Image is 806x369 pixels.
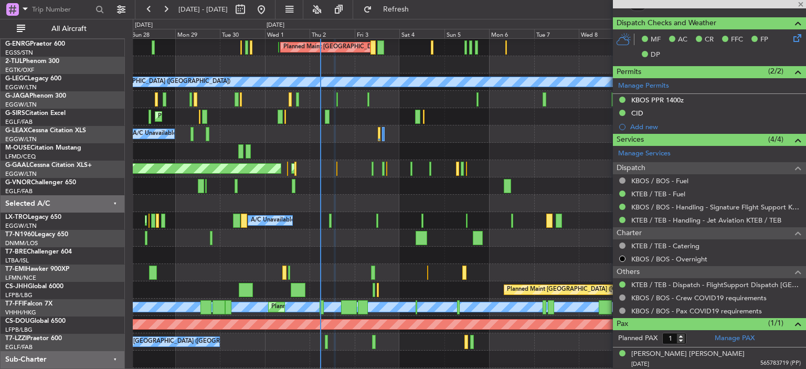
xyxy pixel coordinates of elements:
a: KBOS / BOS - Handling - Signature Flight Support KBOS / BOS [631,203,801,212]
span: 2-TIJL [5,58,23,65]
a: LFPB/LBG [5,326,33,334]
span: 565783719 (PP) [760,359,801,368]
a: KTEB / TEB - Handling - Jet Aviation KTEB / TEB [631,216,781,225]
span: (4/4) [768,134,783,145]
a: EGLF/FAB [5,187,33,195]
a: EGGW/LTN [5,170,37,178]
div: Fri 3 [355,29,400,38]
div: Sun 28 [130,29,175,38]
div: [DATE] [135,21,153,30]
a: EGGW/LTN [5,135,37,143]
div: Tue 30 [220,29,265,38]
button: Refresh [358,1,421,18]
a: G-JAGAPhenom 300 [5,93,66,99]
span: T7-N1960 [5,231,35,238]
a: EGLF/FAB [5,118,33,126]
div: Wed 1 [265,29,310,38]
a: G-LEGCLegacy 600 [5,76,61,82]
span: T7-FFI [5,301,24,307]
a: CS-DOUGlobal 6500 [5,318,66,324]
span: CS-JHH [5,283,28,290]
span: FFC [731,35,743,45]
div: Planned Maint [GEOGRAPHIC_DATA] ([GEOGRAPHIC_DATA]) [507,282,672,298]
label: Planned PAX [618,333,657,344]
a: EGGW/LTN [5,101,37,109]
span: (1/1) [768,318,783,329]
a: KTEB / TEB - Catering [631,241,699,250]
span: Pax [617,318,628,330]
a: LTBA/ISL [5,257,29,265]
a: LFPB/LBG [5,291,33,299]
span: G-ENRG [5,41,30,47]
div: Mon 6 [489,29,534,38]
span: G-SIRS [5,110,25,117]
a: G-VNORChallenger 650 [5,180,76,186]
a: G-LEAXCessna Citation XLS [5,128,86,134]
div: Add new [630,122,801,131]
div: Planned Maint [GEOGRAPHIC_DATA] ([GEOGRAPHIC_DATA]) [158,109,323,124]
span: T7-LZZI [5,335,27,342]
span: All Aircraft [27,25,111,33]
a: KBOS / BOS - Fuel [631,176,688,185]
span: G-VNOR [5,180,31,186]
a: EGTK/OXF [5,66,34,74]
span: Others [617,266,640,278]
div: A/C Unavailable [GEOGRAPHIC_DATA] ([GEOGRAPHIC_DATA]) [60,74,230,90]
a: T7-EMIHawker 900XP [5,266,69,272]
div: A/C Unavailable [251,213,294,228]
a: G-SIRSCitation Excel [5,110,66,117]
a: KBOS / BOS - Pax COVID19 requirements [631,307,762,315]
div: Planned Maint [GEOGRAPHIC_DATA] ([GEOGRAPHIC_DATA]) [283,39,449,55]
a: T7-LZZIPraetor 600 [5,335,62,342]
span: Charter [617,227,642,239]
span: T7-EMI [5,266,26,272]
button: All Aircraft [12,20,114,37]
span: LX-TRO [5,214,28,220]
a: Manage Services [618,149,671,159]
span: DP [651,50,660,60]
a: Manage Permits [618,81,669,91]
a: VHHH/HKG [5,309,36,317]
span: Dispatch [617,162,645,174]
span: [DATE] - [DATE] [178,5,228,14]
div: CID [631,109,643,118]
span: CR [705,35,714,45]
a: KBOS / BOS - Overnight [631,255,707,263]
a: G-GAALCessna Citation XLS+ [5,162,92,168]
span: G-LEAX [5,128,28,134]
a: EGLF/FAB [5,343,33,351]
a: LFMN/NCE [5,274,36,282]
a: T7-N1960Legacy 650 [5,231,68,238]
div: Mon 29 [175,29,220,38]
div: KBOS PPR 1400z [631,96,684,104]
div: Planned Maint [GEOGRAPHIC_DATA] ([GEOGRAPHIC_DATA]) [271,299,437,315]
a: EGGW/LTN [5,222,37,230]
span: (2/2) [768,66,783,77]
div: A/C Unavailable [GEOGRAPHIC_DATA] ([GEOGRAPHIC_DATA]) [88,334,259,350]
span: CS-DOU [5,318,30,324]
a: M-OUSECitation Mustang [5,145,81,151]
span: Permits [617,66,641,78]
a: CS-JHHGlobal 6000 [5,283,63,290]
div: Sun 5 [444,29,490,38]
a: 2-TIJLPhenom 300 [5,58,59,65]
span: G-JAGA [5,93,29,99]
div: Tue 7 [534,29,579,38]
a: KTEB / TEB - Fuel [631,189,685,198]
a: LFMD/CEQ [5,153,36,161]
a: EGSS/STN [5,49,33,57]
span: Dispatch Checks and Weather [617,17,716,29]
span: FP [760,35,768,45]
span: Refresh [374,6,418,13]
span: T7-BRE [5,249,27,255]
a: EGGW/LTN [5,83,37,91]
div: Sat 4 [399,29,444,38]
span: G-LEGC [5,76,28,82]
a: T7-FFIFalcon 7X [5,301,52,307]
a: KTEB / TEB - Dispatch - FlightSupport Dispatch [GEOGRAPHIC_DATA] [631,280,801,289]
span: M-OUSE [5,145,30,151]
span: MF [651,35,661,45]
span: Services [617,134,644,146]
a: T7-BREChallenger 604 [5,249,72,255]
input: Trip Number [32,2,92,17]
